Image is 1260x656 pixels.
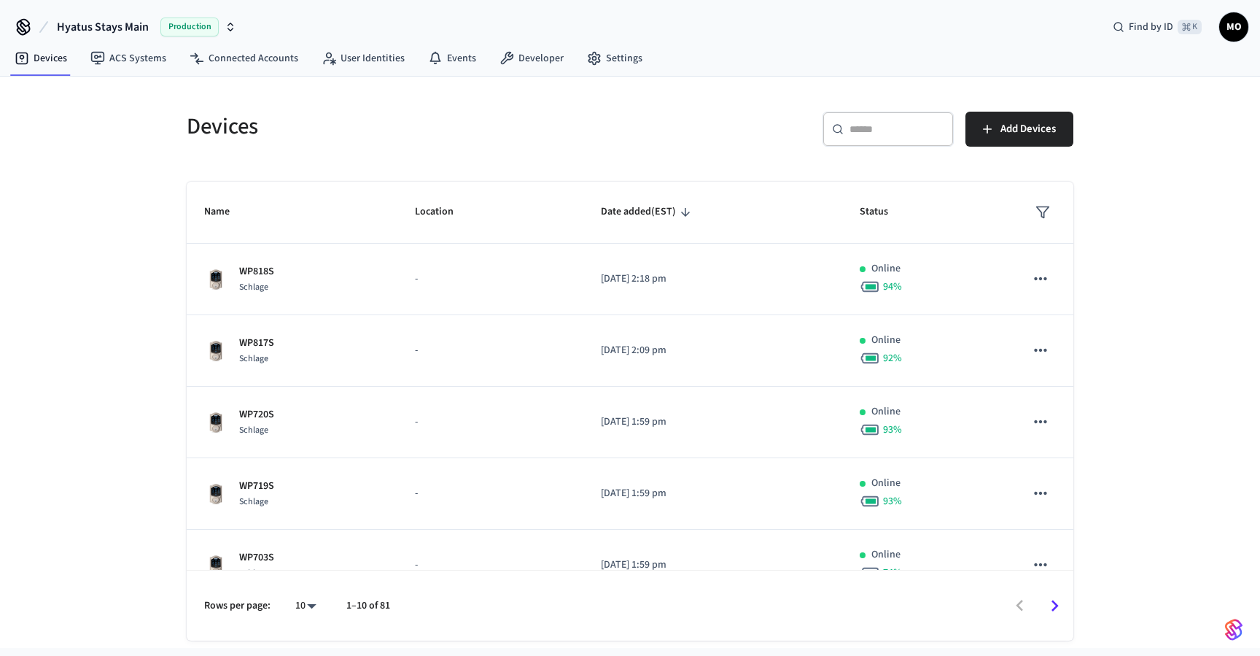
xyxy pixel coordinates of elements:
[871,261,901,277] p: Online
[1129,20,1173,34] span: Find by ID
[883,279,902,294] span: 94 %
[239,352,268,365] span: Schlage
[57,18,149,36] span: Hyatus Stays Main
[239,264,274,279] p: WP818S
[871,476,901,491] p: Online
[1225,618,1242,641] img: SeamLogoGradient.69752ec5.svg
[871,547,901,563] p: Online
[575,45,654,72] a: Settings
[239,495,268,508] span: Schlage
[204,411,227,434] img: Schlage Sense Smart Deadbolt with Camelot Trim, Front
[1221,14,1247,40] span: MO
[883,494,902,509] span: 93 %
[310,45,416,72] a: User Identities
[965,112,1073,147] button: Add Devices
[239,479,274,494] p: WP719S
[204,268,227,291] img: Schlage Sense Smart Deadbolt with Camelot Trim, Front
[601,201,695,223] span: Date added(EST)
[288,595,323,617] div: 10
[415,343,566,358] p: -
[601,486,825,501] p: [DATE] 1:59 pm
[860,201,907,223] span: Status
[239,424,268,436] span: Schlage
[415,201,472,223] span: Location
[415,414,566,430] p: -
[79,45,178,72] a: ACS Systems
[204,554,227,577] img: Schlage Sense Smart Deadbolt with Camelot Trim, Front
[415,486,566,501] p: -
[601,557,825,573] p: [DATE] 1:59 pm
[416,45,488,72] a: Events
[204,482,227,506] img: Schlage Sense Smart Deadbolt with Camelot Trim, Front
[601,271,825,287] p: [DATE] 2:18 pm
[239,567,268,579] span: Schlage
[883,351,902,366] span: 92 %
[601,343,825,358] p: [DATE] 2:09 pm
[204,598,271,614] p: Rows per page:
[346,598,390,614] p: 1–10 of 81
[1038,589,1072,623] button: Go to next page
[187,112,621,142] h5: Devices
[3,45,79,72] a: Devices
[160,18,219,36] span: Production
[883,566,902,580] span: 74 %
[1219,12,1248,42] button: MO
[178,45,310,72] a: Connected Accounts
[1178,20,1202,34] span: ⌘ K
[1000,120,1056,139] span: Add Devices
[239,281,268,293] span: Schlage
[883,422,902,437] span: 93 %
[239,550,274,566] p: WP703S
[871,404,901,420] p: Online
[601,414,825,430] p: [DATE] 1:59 pm
[204,201,249,223] span: Name
[1101,14,1213,40] div: Find by ID⌘ K
[415,557,566,573] p: -
[239,336,274,351] p: WP817S
[488,45,575,72] a: Developer
[871,333,901,348] p: Online
[415,271,566,287] p: -
[239,407,274,422] p: WP720S
[204,339,227,363] img: Schlage Sense Smart Deadbolt with Camelot Trim, Front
